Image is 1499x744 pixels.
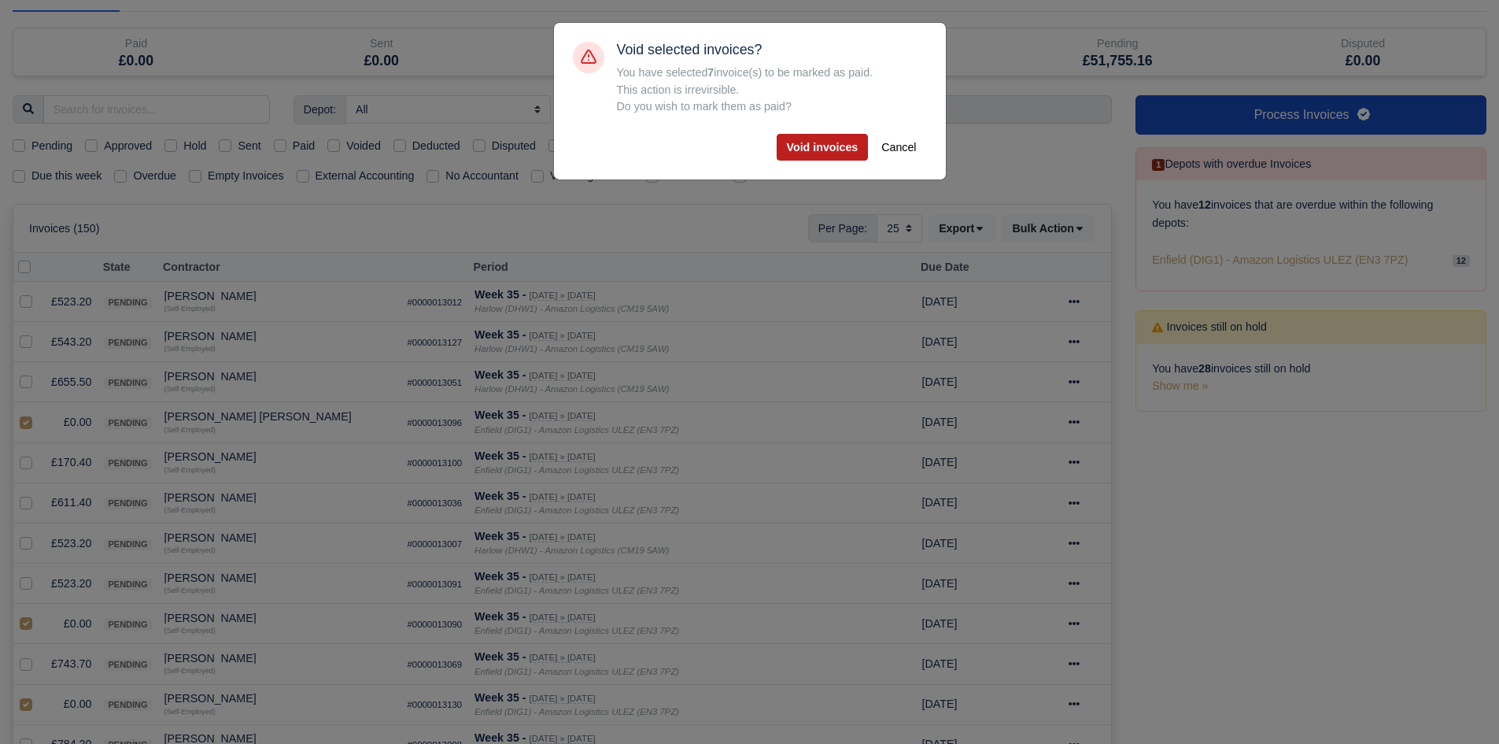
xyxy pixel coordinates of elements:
strong: 7 [707,66,714,79]
iframe: Chat Widget [1216,561,1499,744]
button: Void invoices [777,134,869,161]
div: You have selected invoice(s) to be marked as paid. [617,65,927,81]
h5: Void selected invoices? [617,42,927,58]
div: Do you wish to mark them as paid? [617,65,927,115]
button: Cancel [871,134,926,161]
div: This action is irrevirsible. [617,82,927,98]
